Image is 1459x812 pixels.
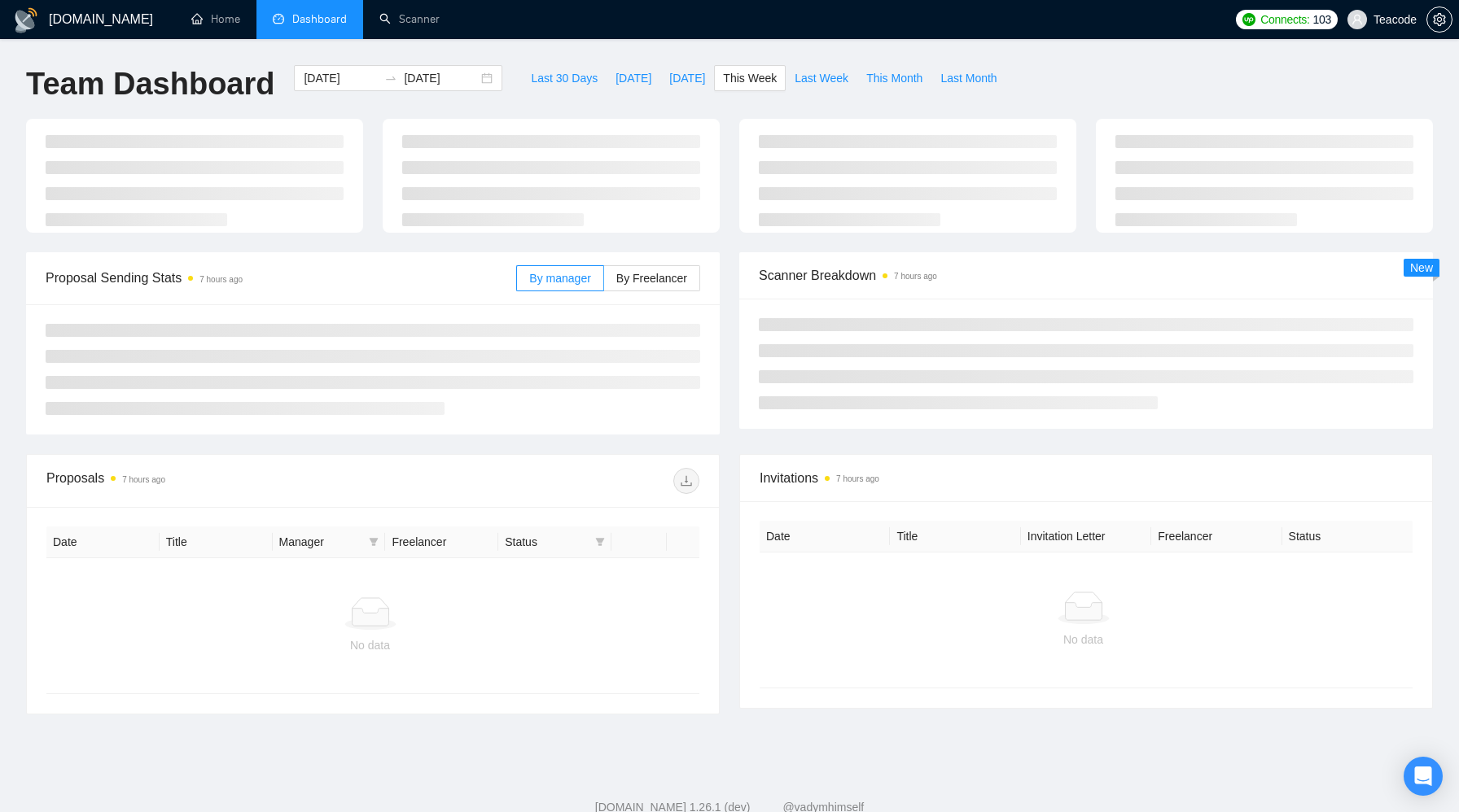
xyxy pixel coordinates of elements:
[773,631,1394,648] div: No data
[273,526,386,558] th: Manager
[384,72,397,85] span: to
[531,69,598,87] span: Last 30 Days
[1282,521,1413,552] th: Status
[199,275,243,284] time: 7 hours ago
[595,537,605,547] span: filter
[46,268,516,288] span: Proposal Sending Stats
[866,69,922,87] span: This Month
[940,69,997,87] span: Last Month
[759,265,1413,286] span: Scanner Breakdown
[795,69,848,87] span: Last Week
[1260,11,1309,28] span: Connects:
[304,69,378,87] input: Start date
[505,533,589,551] span: Status
[529,272,590,285] span: By manager
[292,12,347,26] span: Dashboard
[890,521,1020,552] th: Title
[931,65,1006,91] button: Last Month
[616,69,651,87] span: [DATE]
[122,475,165,484] time: 7 hours ago
[894,272,937,281] time: 7 hours ago
[59,636,681,654] div: No data
[714,65,786,91] button: This Week
[384,72,397,85] span: swap-right
[1426,7,1452,33] button: setting
[385,526,498,558] th: Freelancer
[592,530,608,554] span: filter
[857,65,931,91] button: This Month
[1410,261,1433,274] span: New
[1352,14,1363,25] span: user
[1021,521,1151,552] th: Invitation Letter
[1151,521,1282,552] th: Freelancer
[616,272,687,285] span: By Freelancer
[607,65,660,91] button: [DATE]
[379,12,440,26] a: searchScanner
[13,7,39,33] img: logo
[366,530,382,554] span: filter
[660,65,714,91] button: [DATE]
[1404,757,1443,796] div: Open Intercom Messenger
[669,69,705,87] span: [DATE]
[26,65,274,103] h1: Team Dashboard
[1427,13,1452,26] span: setting
[522,65,607,91] button: Last 30 Days
[160,526,273,558] th: Title
[369,537,379,547] span: filter
[46,468,373,494] div: Proposals
[1313,11,1331,28] span: 103
[723,69,777,87] span: This Week
[191,12,240,26] a: homeHome
[46,526,160,558] th: Date
[1242,13,1255,26] img: upwork-logo.png
[760,521,890,552] th: Date
[273,13,284,24] span: dashboard
[404,69,478,87] input: End date
[1426,13,1452,26] a: setting
[836,474,879,483] time: 7 hours ago
[786,65,857,91] button: Last Week
[279,533,363,551] span: Manager
[760,468,1413,488] span: Invitations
